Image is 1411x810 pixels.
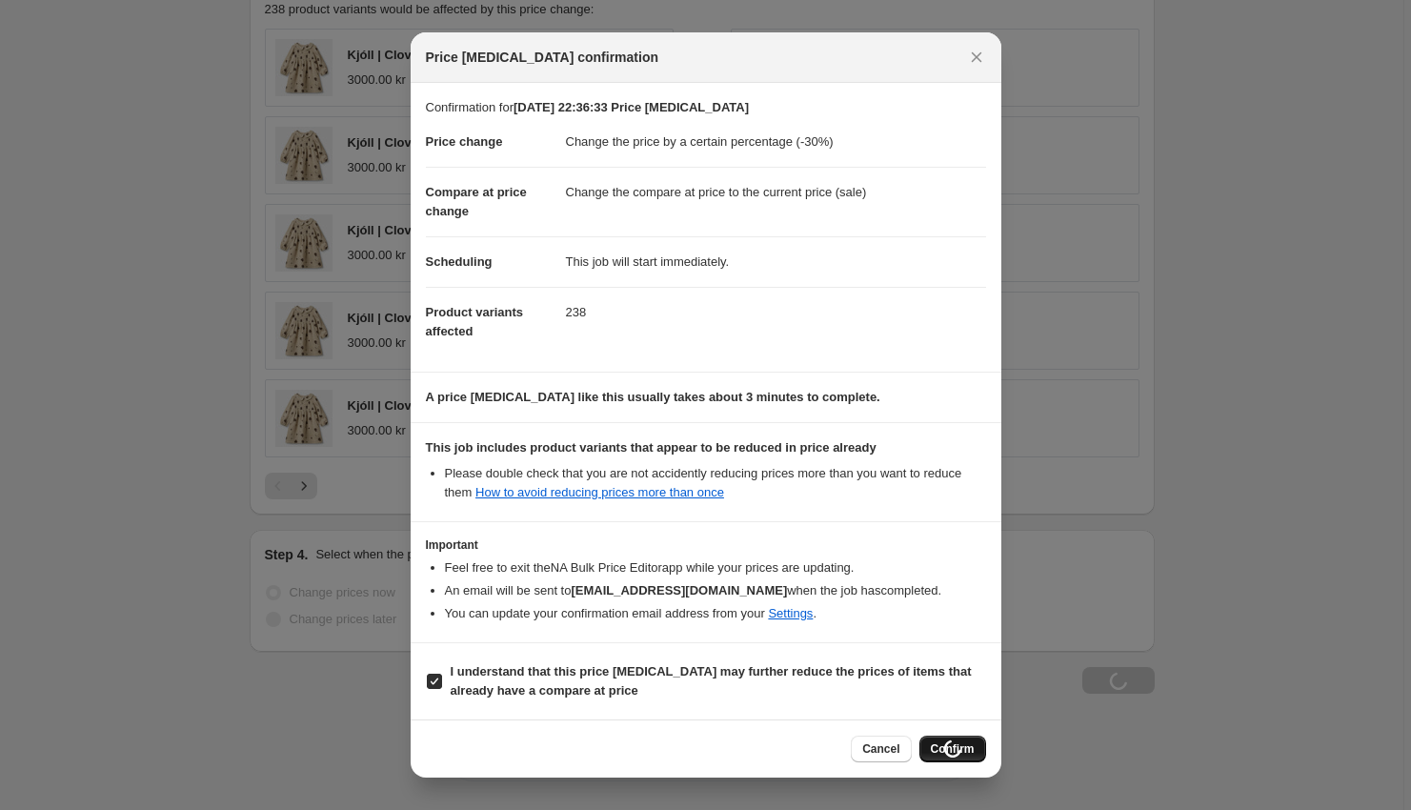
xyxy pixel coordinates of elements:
span: Scheduling [426,254,493,269]
li: Please double check that you are not accidently reducing prices more than you want to reduce them [445,464,986,502]
span: Price change [426,134,503,149]
dd: 238 [566,287,986,337]
span: Product variants affected [426,305,524,338]
li: An email will be sent to when the job has completed . [445,581,986,600]
b: This job includes product variants that appear to be reduced in price already [426,440,877,455]
button: Close [963,44,990,71]
li: You can update your confirmation email address from your . [445,604,986,623]
li: Feel free to exit the NA Bulk Price Editor app while your prices are updating. [445,558,986,577]
a: Settings [768,606,813,620]
dd: This job will start immediately. [566,236,986,287]
b: [EMAIL_ADDRESS][DOMAIN_NAME] [571,583,787,597]
p: Confirmation for [426,98,986,117]
a: How to avoid reducing prices more than once [475,485,724,499]
b: I understand that this price [MEDICAL_DATA] may further reduce the prices of items that already h... [451,664,972,698]
h3: Important [426,537,986,553]
b: [DATE] 22:36:33 Price [MEDICAL_DATA] [514,100,749,114]
span: Cancel [862,741,899,757]
span: Compare at price change [426,185,527,218]
b: A price [MEDICAL_DATA] like this usually takes about 3 minutes to complete. [426,390,880,404]
dd: Change the compare at price to the current price (sale) [566,167,986,217]
dd: Change the price by a certain percentage (-30%) [566,117,986,167]
button: Cancel [851,736,911,762]
span: Price [MEDICAL_DATA] confirmation [426,48,659,67]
